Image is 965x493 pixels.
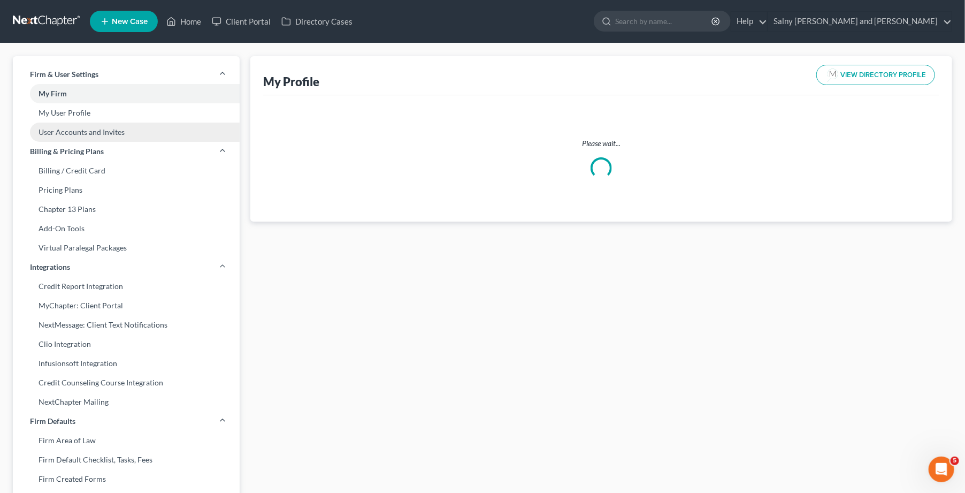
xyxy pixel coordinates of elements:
[30,416,75,427] span: Firm Defaults
[161,12,206,31] a: Home
[206,12,276,31] a: Client Portal
[263,74,319,89] div: My Profile
[13,103,240,123] a: My User Profile
[13,469,240,489] a: Firm Created Forms
[840,72,926,79] span: VIEW DIRECTORY PROFILE
[13,296,240,315] a: MyChapter: Client Portal
[13,84,240,103] a: My Firm
[13,335,240,354] a: Clio Integration
[951,457,959,465] span: 5
[13,142,240,161] a: Billing & Pricing Plans
[13,354,240,373] a: Infusionsoft Integration
[13,277,240,296] a: Credit Report Integration
[13,450,240,469] a: Firm Default Checklist, Tasks, Fees
[13,180,240,200] a: Pricing Plans
[615,11,713,31] input: Search by name...
[13,412,240,431] a: Firm Defaults
[731,12,767,31] a: Help
[816,65,935,85] button: VIEW DIRECTORY PROFILE
[13,392,240,412] a: NextChapter Mailing
[13,431,240,450] a: Firm Area of Law
[825,67,840,82] img: modern-attorney-logo-488310dd42d0e56951fffe13e3ed90e038bc441dd813d23dff0c9337a977f38e.png
[929,457,954,482] iframe: Intercom live chat
[13,257,240,277] a: Integrations
[13,200,240,219] a: Chapter 13 Plans
[272,138,931,149] p: Please wait...
[112,18,148,26] span: New Case
[30,262,70,272] span: Integrations
[13,238,240,257] a: Virtual Paralegal Packages
[13,123,240,142] a: User Accounts and Invites
[13,373,240,392] a: Credit Counseling Course Integration
[13,315,240,335] a: NextMessage: Client Text Notifications
[276,12,358,31] a: Directory Cases
[768,12,952,31] a: Salny [PERSON_NAME] and [PERSON_NAME]
[13,161,240,180] a: Billing / Credit Card
[13,65,240,84] a: Firm & User Settings
[13,219,240,238] a: Add-On Tools
[30,146,104,157] span: Billing & Pricing Plans
[30,69,98,80] span: Firm & User Settings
